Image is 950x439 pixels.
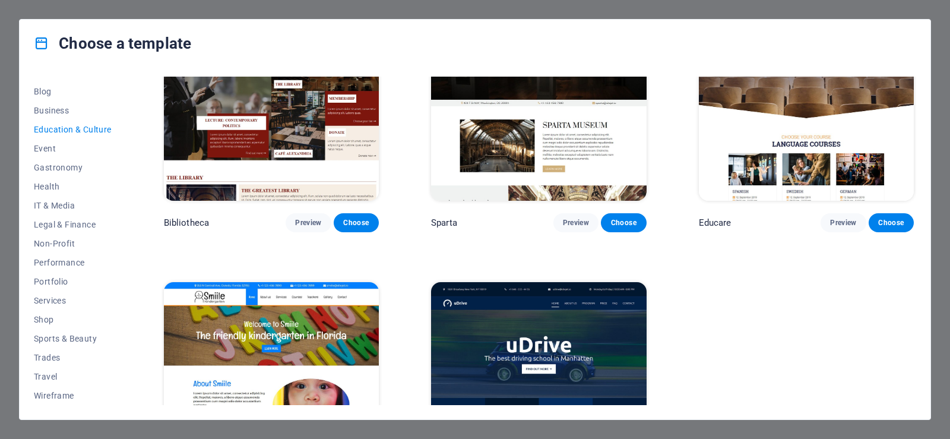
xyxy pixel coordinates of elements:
button: IT & Media [34,196,112,215]
h4: Choose a template [34,34,191,53]
button: Blog [34,82,112,101]
button: Education & Culture [34,120,112,139]
span: Travel [34,372,112,381]
p: Sparta [431,217,457,229]
span: Preview [563,218,589,228]
button: Shop [34,310,112,329]
span: Performance [34,258,112,267]
button: Sports & Beauty [34,329,112,348]
img: Sparta [431,2,646,201]
button: Services [34,291,112,310]
button: Trades [34,348,112,367]
button: Preview [286,213,331,232]
span: Blog [34,87,112,96]
img: Bibliotheca [164,2,379,201]
button: Legal & Finance [34,215,112,234]
span: Choose [610,218,636,228]
button: Performance [34,253,112,272]
span: Education & Culture [34,125,112,134]
button: Business [34,101,112,120]
button: Portfolio [34,272,112,291]
img: Educare [699,2,914,201]
span: IT & Media [34,201,112,210]
span: Legal & Finance [34,220,112,229]
span: Preview [295,218,321,228]
span: Sports & Beauty [34,334,112,343]
button: Preview [821,213,866,232]
button: Non-Profit [34,234,112,253]
span: Event [34,144,112,153]
span: Wireframe [34,391,112,400]
p: Educare [699,217,731,229]
span: Choose [878,218,904,228]
span: Gastronomy [34,163,112,172]
span: Choose [343,218,369,228]
button: Choose [869,213,914,232]
button: Travel [34,367,112,386]
button: Preview [553,213,598,232]
span: Business [34,106,112,115]
button: Choose [334,213,379,232]
span: Preview [830,218,856,228]
button: Event [34,139,112,158]
button: Gastronomy [34,158,112,177]
span: Shop [34,315,112,324]
button: Choose [601,213,646,232]
span: Health [34,182,112,191]
span: Trades [34,353,112,362]
span: Portfolio [34,277,112,286]
button: Wireframe [34,386,112,405]
span: Non-Profit [34,239,112,248]
button: Health [34,177,112,196]
p: Bibliotheca [164,217,210,229]
span: Services [34,296,112,305]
